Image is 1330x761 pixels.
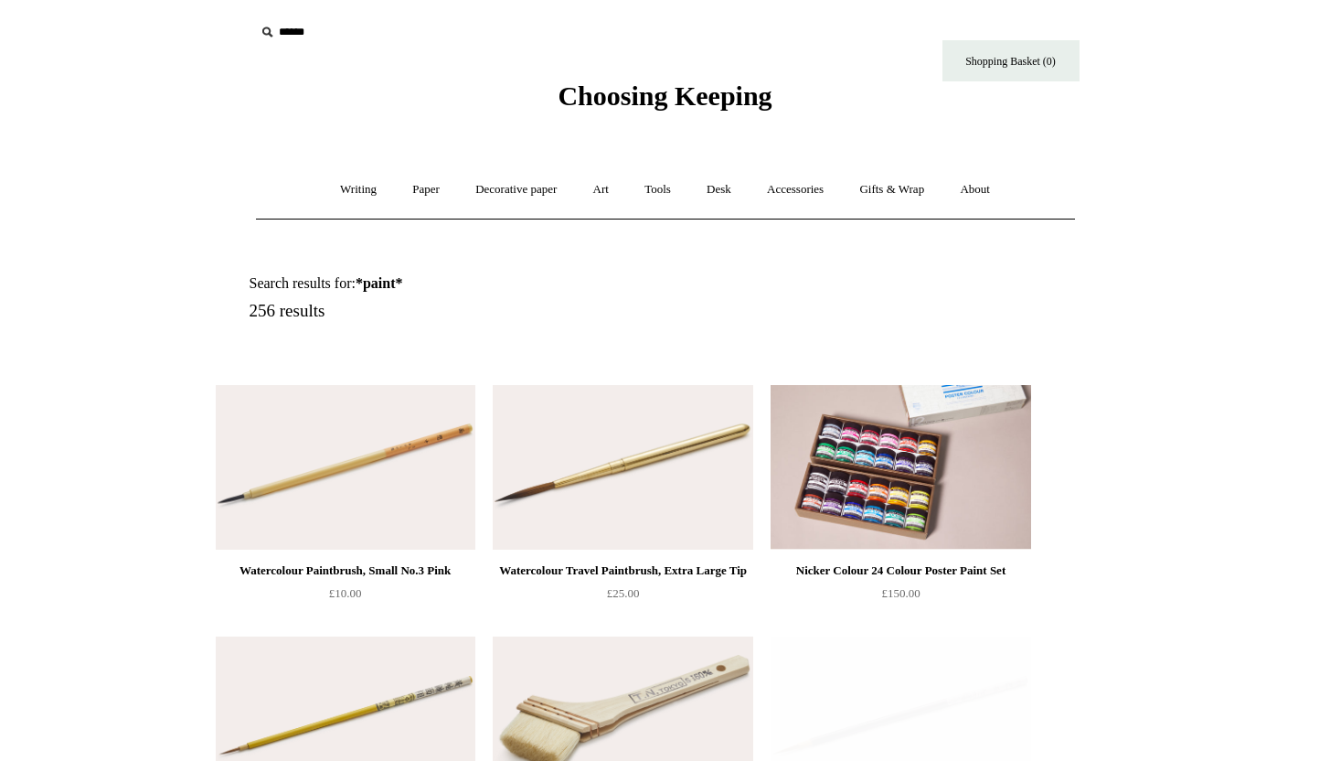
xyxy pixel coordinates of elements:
div: Nicker Colour 24 Colour Poster Paint Set [775,560,1026,582]
span: £10.00 [329,586,362,600]
div: Watercolour Travel Paintbrush, Extra Large Tip [497,560,748,582]
a: Choosing Keeping [558,95,771,108]
a: Art [577,166,625,214]
a: Paper [396,166,456,214]
span: £150.00 [881,586,920,600]
span: £25.00 [607,586,640,600]
img: Nicker Colour 24 Colour Poster Paint Set [771,385,1030,550]
a: Tools [628,166,687,214]
img: Watercolour Paintbrush, Small No.3 Pink [216,385,475,550]
a: Shopping Basket (0) [942,40,1080,81]
div: Watercolour Paintbrush, Small No.3 Pink [220,560,471,582]
h5: 256 results [250,301,686,322]
a: About [943,166,1006,214]
a: Watercolour Paintbrush, Small No.3 Pink Watercolour Paintbrush, Small No.3 Pink [216,385,475,550]
a: Writing [324,166,393,214]
a: Watercolour Travel Paintbrush, Extra Large Tip £25.00 [493,560,752,635]
img: Watercolour Travel Paintbrush, Extra Large Tip [493,385,752,550]
a: Nicker Colour 24 Colour Poster Paint Set £150.00 [771,560,1030,635]
a: Nicker Colour 24 Colour Poster Paint Set Nicker Colour 24 Colour Poster Paint Set [771,385,1030,550]
a: Gifts & Wrap [843,166,941,214]
a: Accessories [750,166,840,214]
span: Choosing Keeping [558,80,771,111]
h1: Search results for: [250,274,686,292]
a: Desk [690,166,748,214]
a: Watercolour Paintbrush, Small No.3 Pink £10.00 [216,560,475,635]
a: Decorative paper [459,166,573,214]
a: Watercolour Travel Paintbrush, Extra Large Tip Watercolour Travel Paintbrush, Extra Large Tip [493,385,752,550]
